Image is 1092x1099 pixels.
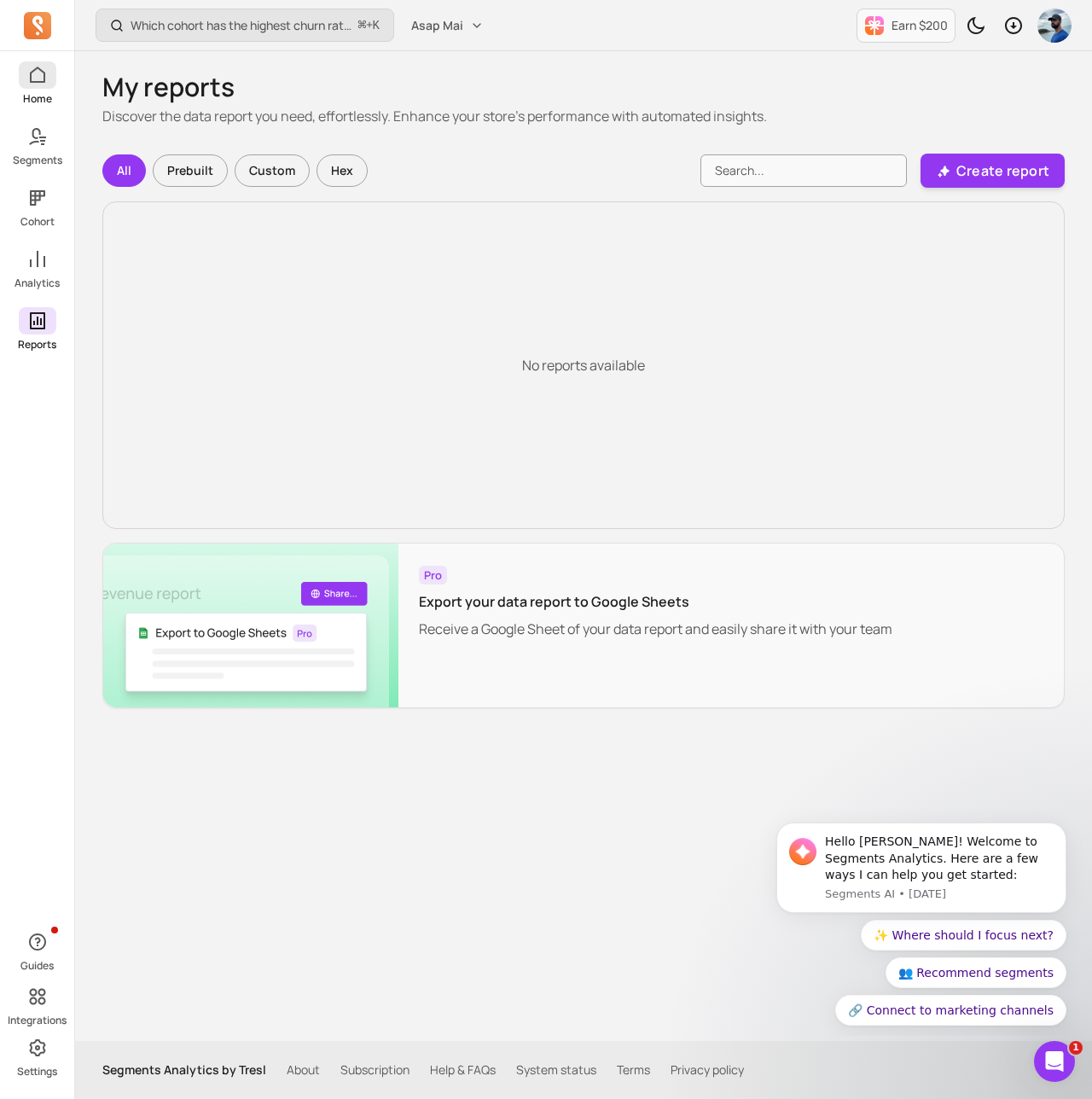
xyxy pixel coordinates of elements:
[617,1061,650,1079] a: Terms
[373,19,380,32] kbd: K
[522,355,645,375] p: No reports available
[401,10,494,41] button: Asap Mai
[317,154,368,187] div: Hex
[892,17,948,34] p: Earn $200
[102,106,1065,126] p: Discover the data report you need, effortlessly. Enhance your store's performance with automated ...
[13,154,62,167] p: Segments
[1037,9,1072,43] img: avatar
[23,92,52,106] p: Home
[1069,1041,1083,1055] span: 1
[1034,1041,1075,1082] iframe: Intercom live chat
[96,9,394,42] button: Which cohort has the highest churn rate?⌘+K
[8,1014,67,1027] p: Integrations
[153,154,228,187] div: Prebuilt
[419,619,892,639] p: Receive a Google Sheet of your data report and easily share it with your team
[103,544,398,707] img: Google sheet banner
[357,15,367,37] kbd: ⌘
[411,17,463,34] span: Asap Mai
[959,9,993,43] button: Toggle dark mode
[419,591,892,612] p: Export your data report to Google Sheets
[419,566,447,584] span: Pro
[102,154,146,187] div: All
[430,1061,496,1079] a: Help & FAQs
[102,1061,266,1079] p: Segments Analytics by Tresl
[20,959,54,973] p: Guides
[671,1061,744,1079] a: Privacy policy
[287,1061,320,1079] a: About
[102,72,1065,102] h1: My reports
[20,215,55,229] p: Cohort
[15,276,60,290] p: Analytics
[857,9,955,43] button: Earn $200
[358,16,380,34] span: +
[340,1061,409,1079] a: Subscription
[17,1065,57,1079] p: Settings
[956,160,1049,181] p: Create report
[921,154,1065,188] button: Create report
[751,807,1092,1036] iframe: Intercom notifications message
[131,17,351,34] p: Which cohort has the highest churn rate?
[516,1061,596,1079] a: System status
[700,154,907,187] input: Search
[18,338,56,352] p: Reports
[235,154,310,187] div: Custom
[19,925,56,976] button: Guides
